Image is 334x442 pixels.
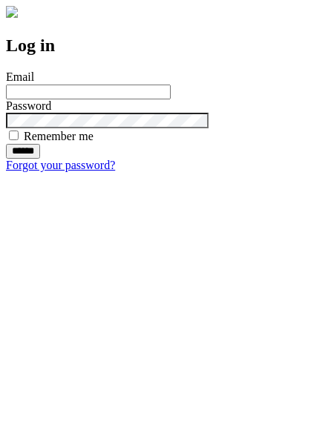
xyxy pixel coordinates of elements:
label: Password [6,99,51,112]
h2: Log in [6,36,328,56]
label: Email [6,70,34,83]
a: Forgot your password? [6,159,115,171]
label: Remember me [24,130,94,142]
img: logo-4e3dc11c47720685a147b03b5a06dd966a58ff35d612b21f08c02c0306f2b779.png [6,6,18,18]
